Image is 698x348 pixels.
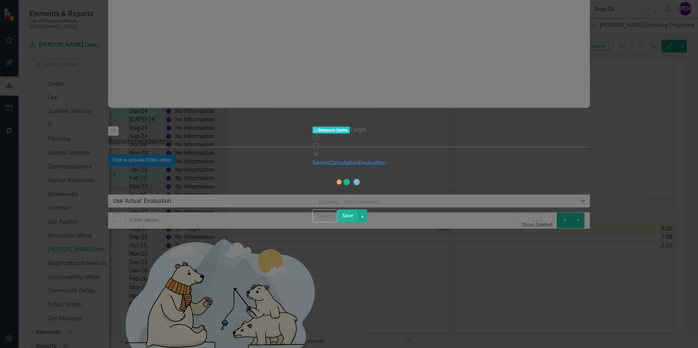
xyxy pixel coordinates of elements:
[337,209,358,222] button: Save
[350,126,366,133] span: Target
[319,198,379,206] div: Loading... 100% Complete
[312,209,337,222] button: Cancel
[329,159,358,166] a: Calculation
[312,127,350,134] span: Measure Series
[358,159,386,166] a: Evaluation
[312,159,329,166] a: Series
